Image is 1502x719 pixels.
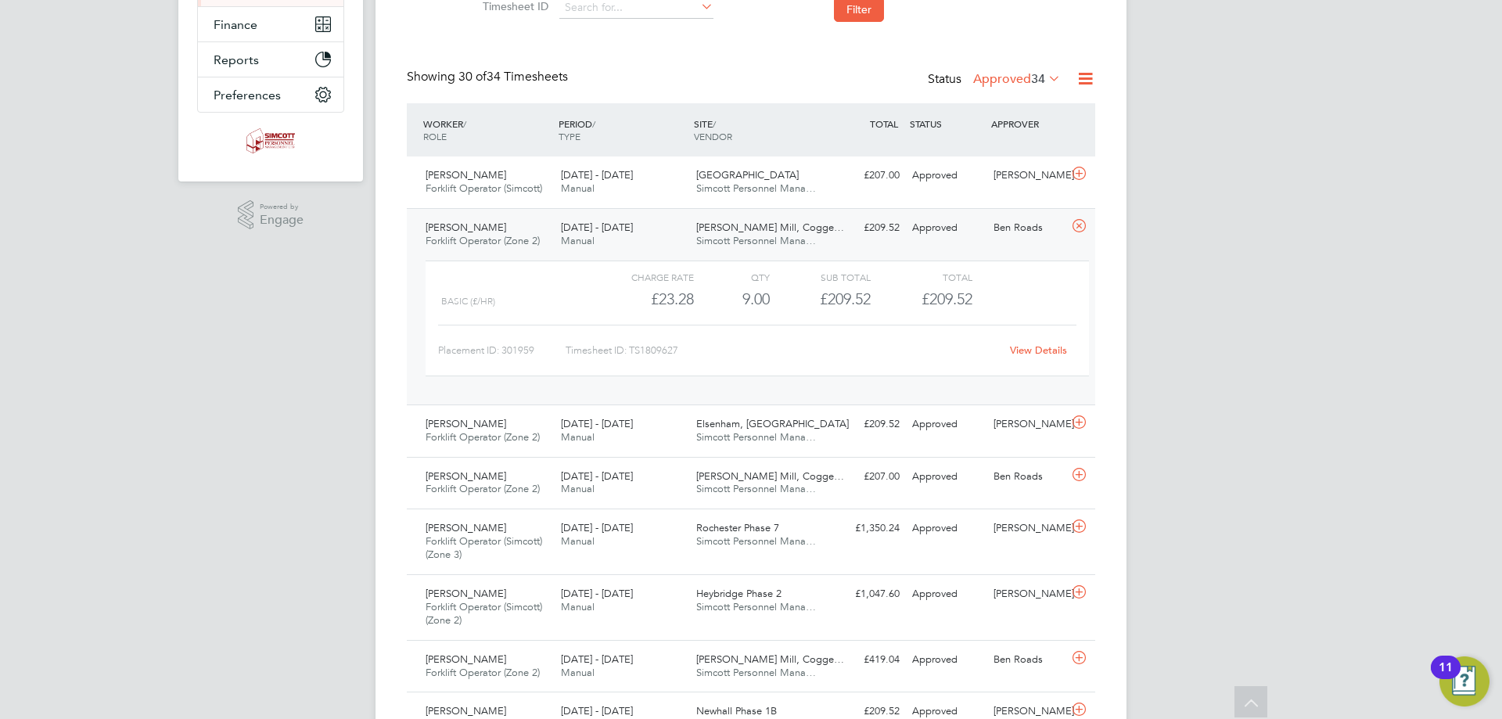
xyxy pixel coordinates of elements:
[426,521,506,534] span: [PERSON_NAME]
[426,469,506,483] span: [PERSON_NAME]
[561,417,633,430] span: [DATE] - [DATE]
[928,69,1064,91] div: Status
[561,600,595,613] span: Manual
[696,234,816,247] span: Simcott Personnel Mana…
[561,666,595,679] span: Manual
[561,168,633,182] span: [DATE] - [DATE]
[426,704,506,717] span: [PERSON_NAME]
[198,77,343,112] button: Preferences
[825,581,906,607] div: £1,047.60
[561,182,595,195] span: Manual
[906,581,987,607] div: Approved
[561,234,595,247] span: Manual
[423,130,447,142] span: ROLE
[561,221,633,234] span: [DATE] - [DATE]
[870,117,898,130] span: TOTAL
[696,704,777,717] span: Newhall Phase 1B
[458,69,568,84] span: 34 Timesheets
[561,521,633,534] span: [DATE] - [DATE]
[906,516,987,541] div: Approved
[426,587,506,600] span: [PERSON_NAME]
[407,69,571,85] div: Showing
[987,412,1069,437] div: [PERSON_NAME]
[825,412,906,437] div: £209.52
[690,110,825,150] div: SITE
[696,600,816,613] span: Simcott Personnel Mana…
[426,168,506,182] span: [PERSON_NAME]
[987,464,1069,490] div: Ben Roads
[696,534,816,548] span: Simcott Personnel Mana…
[906,464,987,490] div: Approved
[561,482,595,495] span: Manual
[426,534,542,561] span: Forklift Operator (Simcott) (Zone 3)
[260,200,304,214] span: Powered by
[987,516,1069,541] div: [PERSON_NAME]
[1031,71,1045,87] span: 34
[922,289,972,308] span: £209.52
[592,117,595,130] span: /
[426,666,540,679] span: Forklift Operator (Zone 2)
[696,521,779,534] span: Rochester Phase 7
[696,182,816,195] span: Simcott Personnel Mana…
[713,117,716,130] span: /
[463,117,466,130] span: /
[561,587,633,600] span: [DATE] - [DATE]
[696,652,844,666] span: [PERSON_NAME] Mill, Cogge…
[566,338,1000,363] div: Timesheet ID: TS1809627
[825,215,906,241] div: £209.52
[260,214,304,227] span: Engage
[426,600,542,627] span: Forklift Operator (Simcott) (Zone 2)
[559,130,580,142] span: TYPE
[696,417,849,430] span: Elsenham, [GEOGRAPHIC_DATA]
[1439,656,1489,706] button: Open Resource Center, 11 new notifications
[458,69,487,84] span: 30 of
[561,534,595,548] span: Manual
[426,234,540,247] span: Forklift Operator (Zone 2)
[906,647,987,673] div: Approved
[197,128,344,153] a: Go to home page
[561,430,595,444] span: Manual
[825,163,906,189] div: £207.00
[987,581,1069,607] div: [PERSON_NAME]
[441,296,495,307] span: basic (£/HR)
[696,221,844,234] span: [PERSON_NAME] Mill, Cogge…
[561,652,633,666] span: [DATE] - [DATE]
[906,412,987,437] div: Approved
[214,17,257,32] span: Finance
[906,215,987,241] div: Approved
[426,482,540,495] span: Forklift Operator (Zone 2)
[696,482,816,495] span: Simcott Personnel Mana…
[825,464,906,490] div: £207.00
[238,200,304,230] a: Powered byEngage
[696,168,799,182] span: [GEOGRAPHIC_DATA]
[555,110,690,150] div: PERIOD
[694,286,770,312] div: 9.00
[825,516,906,541] div: £1,350.24
[973,71,1061,87] label: Approved
[694,130,732,142] span: VENDOR
[696,469,844,483] span: [PERSON_NAME] Mill, Cogge…
[987,647,1069,673] div: Ben Roads
[1010,343,1067,357] a: View Details
[214,88,281,102] span: Preferences
[419,110,555,150] div: WORKER
[871,268,972,286] div: Total
[426,182,542,195] span: Forklift Operator (Simcott)
[426,221,506,234] span: [PERSON_NAME]
[825,647,906,673] div: £419.04
[906,110,987,138] div: STATUS
[198,7,343,41] button: Finance
[987,163,1069,189] div: [PERSON_NAME]
[696,430,816,444] span: Simcott Personnel Mana…
[426,652,506,666] span: [PERSON_NAME]
[906,163,987,189] div: Approved
[593,268,694,286] div: Charge rate
[696,587,782,600] span: Heybridge Phase 2
[694,268,770,286] div: QTY
[1439,667,1453,688] div: 11
[770,286,871,312] div: £209.52
[987,215,1069,241] div: Ben Roads
[426,417,506,430] span: [PERSON_NAME]
[561,469,633,483] span: [DATE] - [DATE]
[438,338,566,363] div: Placement ID: 301959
